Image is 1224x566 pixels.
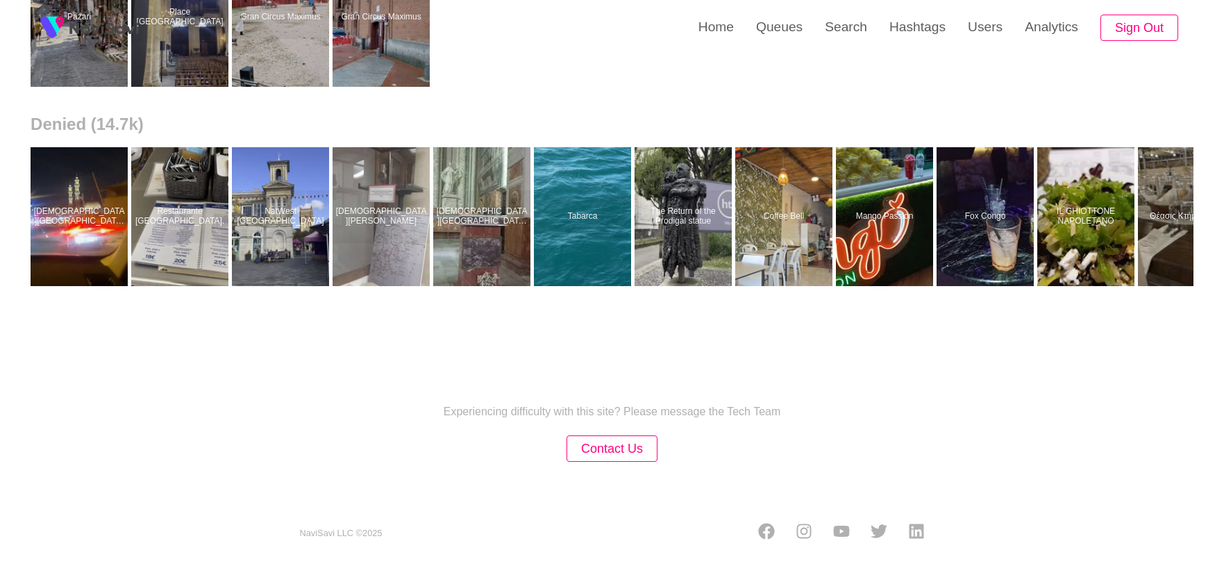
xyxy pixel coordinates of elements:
a: Contact Us [567,443,657,455]
button: Contact Us [567,435,657,463]
p: Experiencing difficulty with this site? Please message the Tech Team [444,406,781,418]
a: [DEMOGRAPHIC_DATA][GEOGRAPHIC_DATA][PERSON_NAME]Iglesia de Santiago [433,147,534,286]
a: Fox CongoFox Congo [937,147,1037,286]
a: LinkedIn [908,523,925,544]
button: Sign Out [1100,15,1178,42]
a: Twitter [871,523,887,544]
a: Coffee BellCoffee Bell [735,147,836,286]
a: Restaurante [GEOGRAPHIC_DATA].Restaurante CANADA. [131,147,232,286]
a: [DEMOGRAPHIC_DATA][GEOGRAPHIC_DATA][DEMOGRAPHIC_DATA]Masjid Salahuddin AlAiyubi Mosque [31,147,131,286]
small: NaviSavi LLC © 2025 [300,528,383,539]
a: Youtube [833,523,850,544]
h2: Denied (14.7k) [31,115,1193,134]
a: IL GHIOTTONE NAPOLETANOIL GHIOTTONE NAPOLETANO [1037,147,1138,286]
a: TabarcaTabarca [534,147,635,286]
a: NatWest [GEOGRAPHIC_DATA]NatWest Kingston Market Place [232,147,333,286]
a: [DEMOGRAPHIC_DATA][PERSON_NAME]Church of Santiago [333,147,433,286]
a: The Return of the Prodigal statueThe Return of the Prodigal statue [635,147,735,286]
img: fireSpot [35,10,69,45]
a: Facebook [758,523,775,544]
img: fireSpot [69,21,139,35]
a: Instagram [796,523,812,544]
a: Mango PassionMango Passion [836,147,937,286]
